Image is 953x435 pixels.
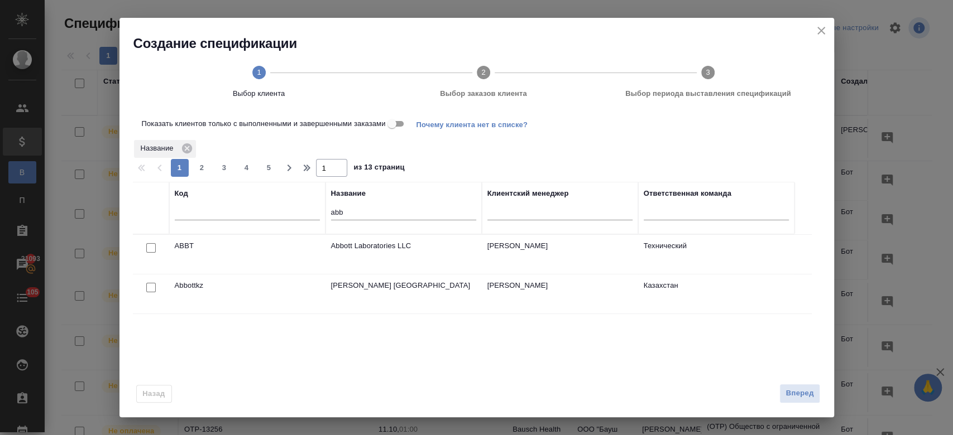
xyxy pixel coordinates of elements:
[600,88,816,99] span: Выбор периода выставления спецификаций
[376,88,591,99] span: Выбор заказов клиента
[813,22,830,39] button: close
[706,68,710,76] text: 3
[169,274,325,313] td: Abbottkz
[482,274,638,313] td: [PERSON_NAME]
[193,159,211,177] button: 2
[141,143,178,154] p: Название
[331,280,476,291] p: [PERSON_NAME] [GEOGRAPHIC_DATA]
[169,235,325,274] td: ABBT
[644,188,731,199] div: Ответственная команда
[779,384,820,403] button: Вперед
[487,188,569,199] div: Клиентский менеджер
[215,159,233,177] button: 3
[260,159,278,177] button: 5
[238,162,256,173] span: 4
[331,188,366,199] div: Название
[193,162,211,173] span: 2
[638,274,794,313] td: Казахстан
[260,162,278,173] span: 5
[175,188,188,199] div: Код
[257,68,261,76] text: 1
[416,119,536,128] span: Почему клиента нет в списке?
[215,162,233,173] span: 3
[133,35,834,52] h2: Создание спецификации
[142,118,386,129] span: Показать клиентов только с выполненными и завершенными заказами
[238,159,256,177] button: 4
[331,240,476,252] p: Abbott Laboratories LLC
[481,68,485,76] text: 2
[151,88,367,99] span: Выбор клиента
[354,161,405,177] span: из 13 страниц
[134,140,196,158] div: Название
[786,387,813,400] span: Вперед
[638,235,794,274] td: Технический
[482,235,638,274] td: [PERSON_NAME]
